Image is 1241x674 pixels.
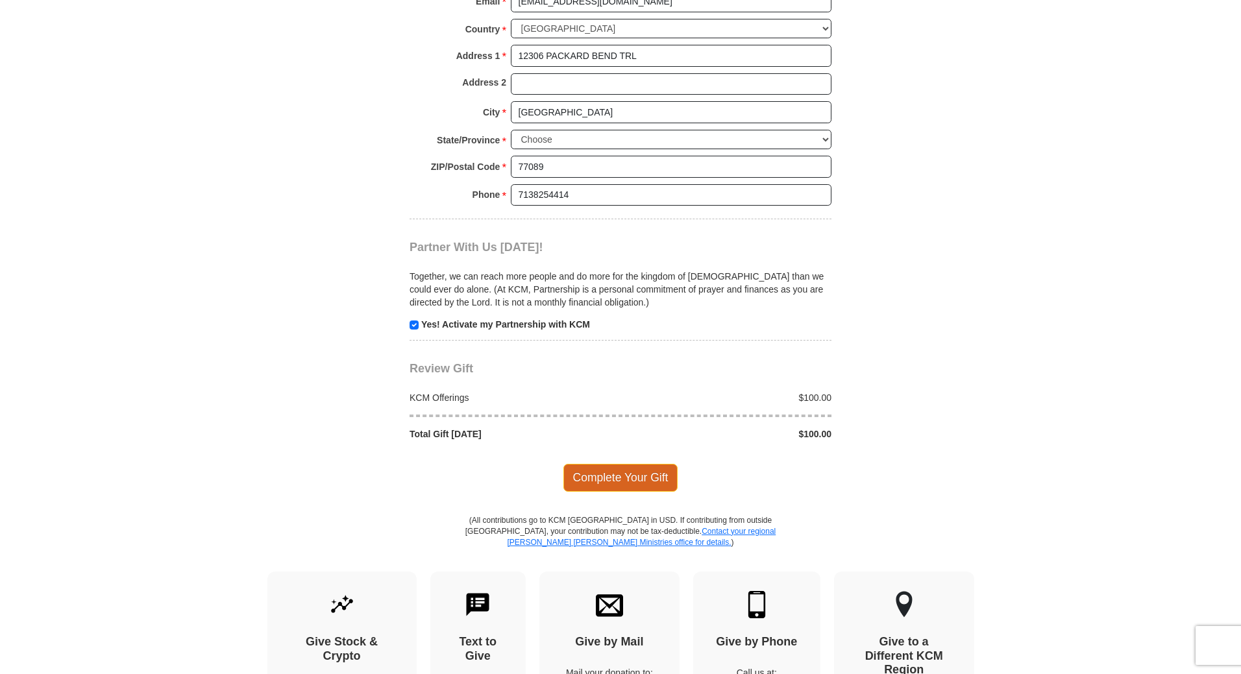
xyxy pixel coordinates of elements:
[403,427,621,440] div: Total Gift [DATE]
[421,319,590,330] strong: Yes! Activate my Partnership with KCM
[563,464,678,491] span: Complete Your Gift
[410,362,473,375] span: Review Gift
[453,635,504,663] h4: Text to Give
[410,241,543,254] span: Partner With Us [DATE]!
[465,515,776,572] p: (All contributions go to KCM [GEOGRAPHIC_DATA] in USD. If contributing from outside [GEOGRAPHIC_D...
[437,131,500,149] strong: State/Province
[620,391,839,404] div: $100.00
[620,427,839,440] div: $100.00
[716,635,798,649] h4: Give by Phone
[596,591,623,618] img: envelope.svg
[507,527,776,547] a: Contact your regional [PERSON_NAME] [PERSON_NAME] Ministries office for details.
[431,158,500,176] strong: ZIP/Postal Code
[456,47,500,65] strong: Address 1
[895,591,913,618] img: other-region
[743,591,770,618] img: mobile.svg
[462,73,506,91] strong: Address 2
[290,635,394,663] h4: Give Stock & Crypto
[465,20,500,38] strong: Country
[410,270,831,309] p: Together, we can reach more people and do more for the kingdom of [DEMOGRAPHIC_DATA] than we coul...
[328,591,356,618] img: give-by-stock.svg
[483,103,500,121] strong: City
[562,635,657,649] h4: Give by Mail
[473,186,500,204] strong: Phone
[464,591,491,618] img: text-to-give.svg
[403,391,621,404] div: KCM Offerings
